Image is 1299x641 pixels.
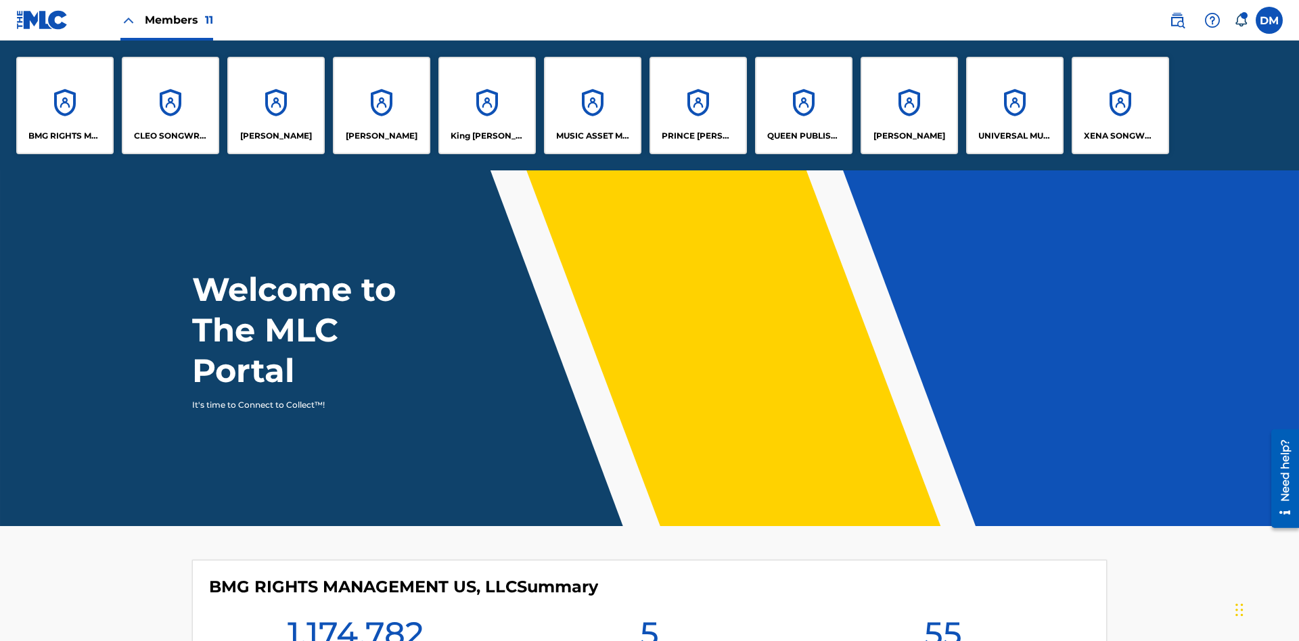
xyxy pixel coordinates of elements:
p: UNIVERSAL MUSIC PUB GROUP [978,130,1052,142]
a: AccountsPRINCE [PERSON_NAME] [649,57,747,154]
a: AccountsUNIVERSAL MUSIC PUB GROUP [966,57,1064,154]
span: Members [145,12,213,28]
a: AccountsCLEO SONGWRITER [122,57,219,154]
a: Accounts[PERSON_NAME] [227,57,325,154]
p: PRINCE MCTESTERSON [662,130,735,142]
img: help [1204,12,1221,28]
iframe: Resource Center [1261,424,1299,535]
div: Help [1199,7,1226,34]
iframe: Chat Widget [1231,576,1299,641]
a: AccountsQUEEN PUBLISHA [755,57,852,154]
a: Public Search [1164,7,1191,34]
p: It's time to Connect to Collect™! [192,399,427,411]
div: Notifications [1234,14,1248,27]
p: BMG RIGHTS MANAGEMENT US, LLC [28,130,102,142]
p: QUEEN PUBLISHA [767,130,841,142]
a: Accounts[PERSON_NAME] [333,57,430,154]
p: MUSIC ASSET MANAGEMENT (MAM) [556,130,630,142]
a: AccountsKing [PERSON_NAME] [438,57,536,154]
a: AccountsXENA SONGWRITER [1072,57,1169,154]
div: User Menu [1256,7,1283,34]
p: ELVIS COSTELLO [240,130,312,142]
img: Close [120,12,137,28]
a: AccountsMUSIC ASSET MANAGEMENT (MAM) [544,57,641,154]
img: search [1169,12,1185,28]
p: XENA SONGWRITER [1084,130,1158,142]
span: 11 [205,14,213,26]
a: Accounts[PERSON_NAME] [861,57,958,154]
p: RONALD MCTESTERSON [873,130,945,142]
p: CLEO SONGWRITER [134,130,208,142]
a: AccountsBMG RIGHTS MANAGEMENT US, LLC [16,57,114,154]
p: EYAMA MCSINGER [346,130,417,142]
h1: Welcome to The MLC Portal [192,269,445,391]
div: Drag [1235,590,1244,630]
img: MLC Logo [16,10,68,30]
h4: BMG RIGHTS MANAGEMENT US, LLC [209,577,598,597]
p: King McTesterson [451,130,524,142]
